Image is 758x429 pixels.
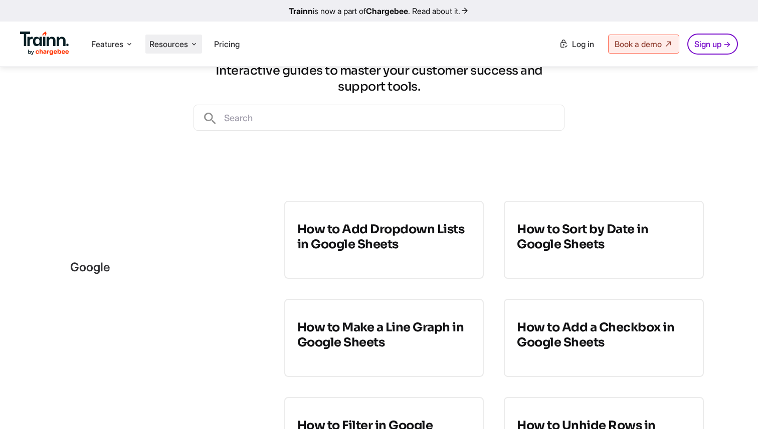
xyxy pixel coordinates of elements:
[504,299,704,377] a: How to Add a Checkbox in Google Sheets
[54,201,264,333] div: google
[504,201,704,279] a: How to Sort by Date in Google Sheets
[572,39,594,49] span: Log in
[517,320,691,350] h3: How to Add a Checkbox in Google Sheets
[91,39,123,50] span: Features
[553,35,600,53] a: Log in
[708,381,758,429] iframe: Chat Widget
[608,35,679,54] a: Book a demo
[615,39,662,49] span: Book a demo
[297,222,471,252] h3: How to Add Dropdown Lists in Google Sheets
[214,39,240,49] a: Pricing
[687,34,738,55] a: Sign up →
[194,63,564,95] h3: Interactive guides to master your customer success and support tools.
[284,201,484,279] a: How to Add Dropdown Lists in Google Sheets
[517,222,691,252] h3: How to Sort by Date in Google Sheets
[149,39,188,50] span: Resources
[20,32,69,56] img: Trainn Logo
[284,299,484,377] a: How to Make a Line Graph in Google Sheets
[366,6,408,16] b: Chargebee
[289,6,313,16] b: Trainn
[218,105,564,130] input: Search
[297,320,471,350] h3: How to Make a Line Graph in Google Sheets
